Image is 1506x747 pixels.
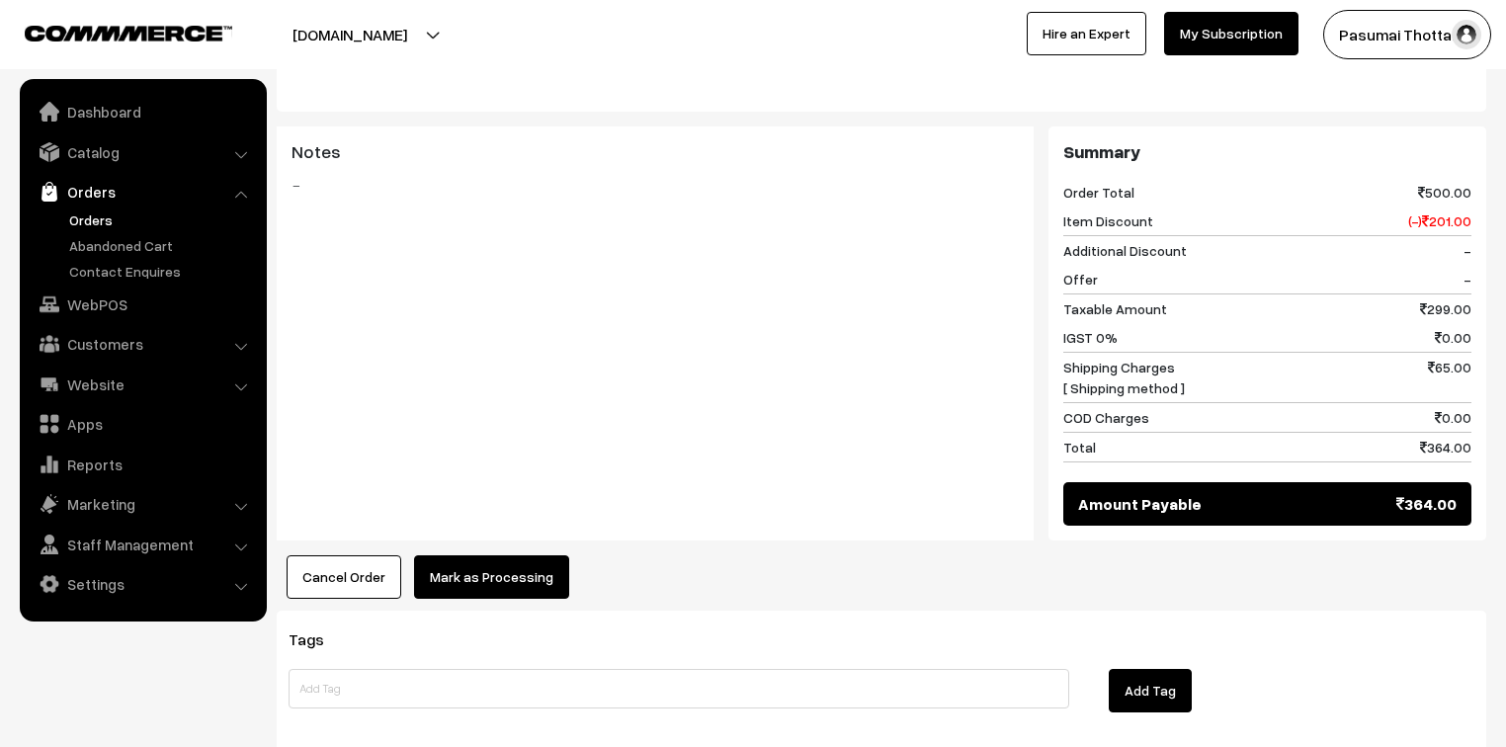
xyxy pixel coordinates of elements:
[1435,407,1471,428] span: 0.00
[1420,298,1471,319] span: 299.00
[25,367,260,402] a: Website
[292,141,1019,163] h3: Notes
[1063,182,1134,203] span: Order Total
[1109,669,1192,712] button: Add Tag
[223,10,476,59] button: [DOMAIN_NAME]
[25,566,260,602] a: Settings
[1063,298,1167,319] span: Taxable Amount
[1435,327,1471,348] span: 0.00
[1164,12,1298,55] a: My Subscription
[414,555,569,599] button: Mark as Processing
[1063,141,1471,163] h3: Summary
[25,486,260,522] a: Marketing
[1063,407,1149,428] span: COD Charges
[1323,10,1491,59] button: Pasumai Thotta…
[1063,357,1185,398] span: Shipping Charges [ Shipping method ]
[25,174,260,209] a: Orders
[64,235,260,256] a: Abandoned Cart
[1063,240,1187,261] span: Additional Discount
[1420,437,1471,457] span: 364.00
[25,287,260,322] a: WebPOS
[25,20,198,43] a: COMMMERCE
[64,209,260,230] a: Orders
[25,134,260,170] a: Catalog
[1027,12,1146,55] a: Hire an Expert
[25,527,260,562] a: Staff Management
[1452,20,1481,49] img: user
[1063,210,1153,231] span: Item Discount
[25,447,260,482] a: Reports
[1408,210,1471,231] span: (-) 201.00
[1063,327,1118,348] span: IGST 0%
[292,173,1019,197] blockquote: -
[289,669,1069,708] input: Add Tag
[1428,357,1471,398] span: 65.00
[25,26,232,41] img: COMMMERCE
[289,629,348,649] span: Tags
[287,555,401,599] button: Cancel Order
[25,326,260,362] a: Customers
[1063,437,1096,457] span: Total
[1396,492,1457,516] span: 364.00
[25,406,260,442] a: Apps
[64,261,260,282] a: Contact Enquires
[25,94,260,129] a: Dashboard
[1418,182,1471,203] span: 500.00
[1464,240,1471,261] span: -
[1464,269,1471,290] span: -
[1078,492,1202,516] span: Amount Payable
[1063,269,1098,290] span: Offer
